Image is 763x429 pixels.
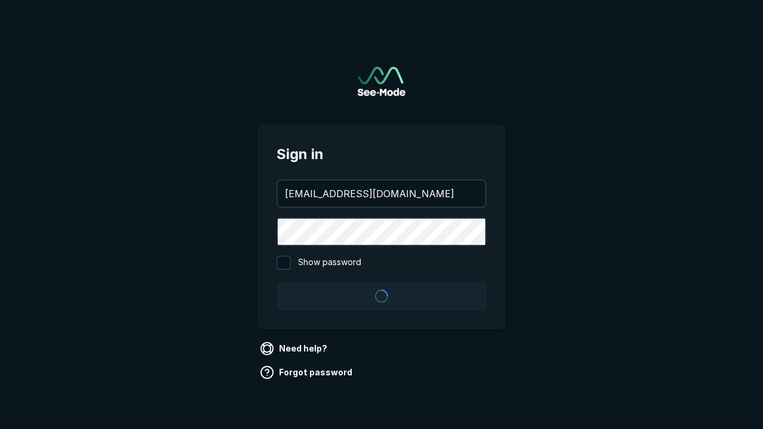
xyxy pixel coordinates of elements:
a: Go to sign in [358,67,405,96]
input: your@email.com [278,181,485,207]
span: Sign in [277,144,486,165]
img: See-Mode Logo [358,67,405,96]
a: Need help? [258,339,332,358]
span: Show password [298,256,361,270]
a: Forgot password [258,363,357,382]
